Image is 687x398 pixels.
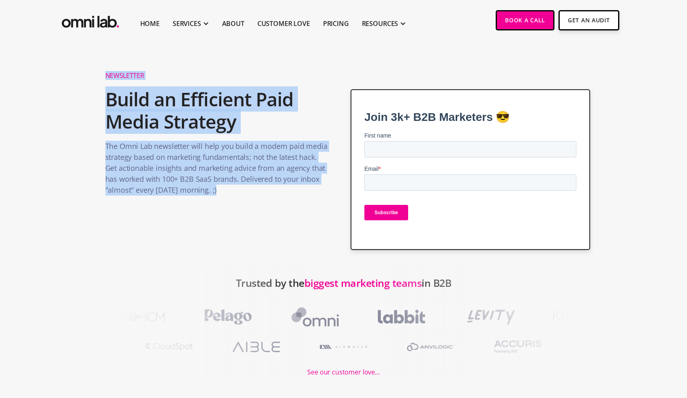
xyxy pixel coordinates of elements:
[541,304,687,398] iframe: Chat Widget
[105,71,329,80] h1: Newsletter
[236,273,452,305] h2: Trusted by the in B2B
[257,19,310,28] a: Customer Love
[307,367,379,378] div: See our customer love...
[308,335,379,359] img: A1RWATER
[323,19,349,28] a: Pricing
[222,19,244,28] a: About
[559,10,619,30] a: Get An Audit
[304,276,422,290] span: biggest marketing teams
[173,19,201,28] div: SERVICES
[362,19,398,28] div: RESOURCES
[60,10,121,30] a: home
[367,305,438,329] img: Labbit
[280,305,351,329] img: Omni HR
[364,110,576,229] iframe: Form 0
[307,359,379,378] a: See our customer love...
[140,19,160,28] a: Home
[105,141,329,200] p: The Omni Lab newsletter will help you build a modern paid media strategy based on marketing funda...
[60,10,121,30] img: Omni Lab: B2B SaaS Demand Generation Agency
[105,84,329,137] h2: Build an Efficient Paid Media Strategy
[496,10,554,30] a: Book a Call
